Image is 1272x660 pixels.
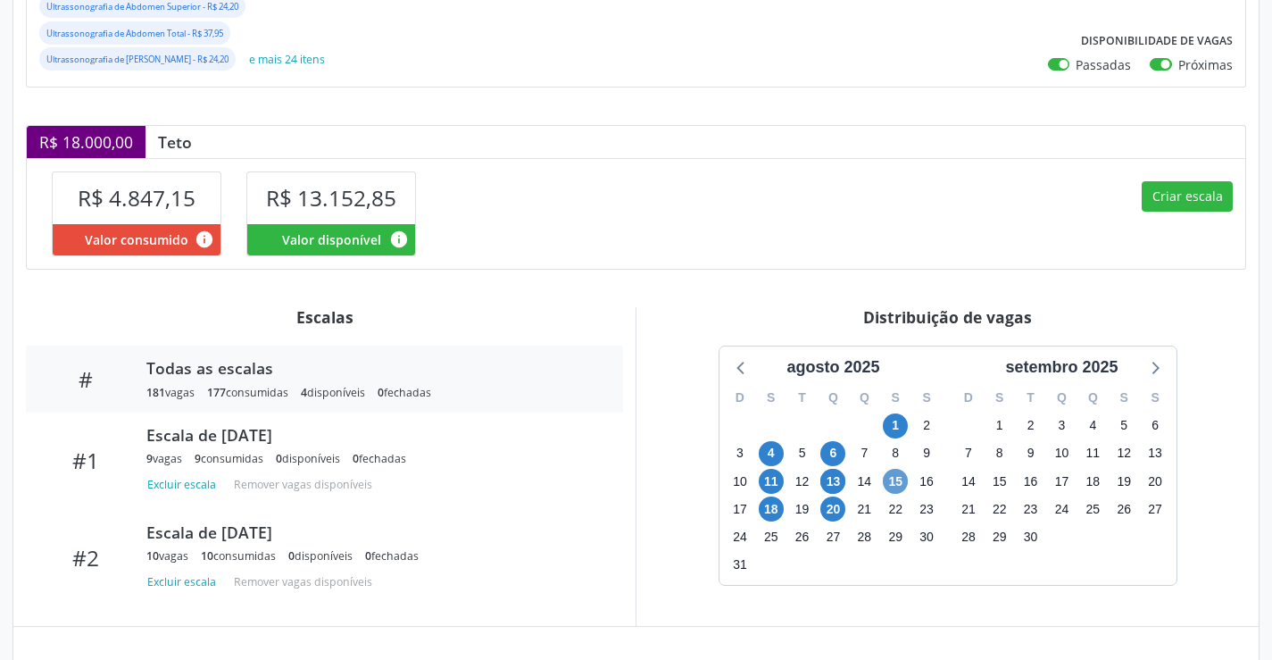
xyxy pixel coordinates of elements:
[207,385,226,400] span: 177
[1046,384,1077,412] div: Q
[288,548,353,564] div: disponíveis
[266,183,396,213] span: R$ 13.152,85
[146,385,165,400] span: 181
[301,385,307,400] span: 4
[201,548,276,564] div: consumidas
[353,451,406,466] div: fechadas
[914,414,939,439] span: sábado, 2 de agosto de 2025
[1077,384,1109,412] div: Q
[880,384,911,412] div: S
[146,522,598,542] div: Escala de [DATE]
[1018,497,1043,522] span: terça-feira, 23 de setembro de 2025
[282,230,381,249] span: Valor disponível
[46,1,238,13] small: Ultrassonografia de Abdomen Superior - R$ 24,20
[953,384,985,412] div: D
[1018,414,1043,439] span: terça-feira, 2 de setembro de 2025
[883,524,908,549] span: sexta-feira, 29 de agosto de 2025
[1109,384,1140,412] div: S
[1111,469,1136,494] span: sexta-feira, 19 de setembro de 2025
[790,469,815,494] span: terça-feira, 12 de agosto de 2025
[914,441,939,466] span: sábado, 9 de agosto de 2025
[276,451,282,466] span: 0
[984,384,1015,412] div: S
[820,497,845,522] span: quarta-feira, 20 de agosto de 2025
[883,497,908,522] span: sexta-feira, 22 de agosto de 2025
[1080,469,1105,494] span: quinta-feira, 18 de setembro de 2025
[914,469,939,494] span: sábado, 16 de agosto de 2025
[146,425,598,445] div: Escala de [DATE]
[195,451,201,466] span: 9
[759,441,784,466] span: segunda-feira, 4 de agosto de 2025
[759,524,784,549] span: segunda-feira, 25 de agosto de 2025
[201,548,213,564] span: 10
[820,524,845,549] span: quarta-feira, 27 de agosto de 2025
[1049,497,1074,522] span: quarta-feira, 24 de setembro de 2025
[1018,469,1043,494] span: terça-feira, 16 de setembro de 2025
[914,497,939,522] span: sábado, 23 de agosto de 2025
[820,469,845,494] span: quarta-feira, 13 de agosto de 2025
[786,384,818,412] div: T
[353,451,359,466] span: 0
[38,366,134,392] div: #
[146,570,223,594] button: Excluir escala
[145,132,204,152] div: Teto
[1049,469,1074,494] span: quarta-feira, 17 de setembro de 2025
[818,384,849,412] div: Q
[146,548,188,564] div: vagas
[1080,414,1105,439] span: quinta-feira, 4 de setembro de 2025
[998,355,1125,380] div: setembro 2025
[146,385,195,400] div: vagas
[146,358,598,378] div: Todas as escalas
[883,414,908,439] span: sexta-feira, 1 de agosto de 2025
[790,441,815,466] span: terça-feira, 5 de agosto de 2025
[852,524,877,549] span: quinta-feira, 28 de agosto de 2025
[725,384,756,412] div: D
[956,469,981,494] span: domingo, 14 de setembro de 2025
[987,441,1012,466] span: segunda-feira, 8 de setembro de 2025
[1018,524,1043,549] span: terça-feira, 30 de setembro de 2025
[207,385,288,400] div: consumidas
[956,524,981,549] span: domingo, 28 de setembro de 2025
[46,54,229,65] small: Ultrassonografia de [PERSON_NAME] - R$ 24,20
[46,28,223,39] small: Ultrassonografia de Abdomen Total - R$ 37,95
[649,307,1246,327] div: Distribuição de vagas
[956,441,981,466] span: domingo, 7 de setembro de 2025
[790,524,815,549] span: terça-feira, 26 de agosto de 2025
[779,355,886,380] div: agosto 2025
[987,414,1012,439] span: segunda-feira, 1 de setembro de 2025
[146,548,159,564] span: 10
[195,230,214,249] i: Valor consumido por agendamentos feitos para este serviço
[883,441,908,466] span: sexta-feira, 8 de agosto de 2025
[1049,414,1074,439] span: quarta-feira, 3 de setembro de 2025
[727,441,752,466] span: domingo, 3 de agosto de 2025
[1049,441,1074,466] span: quarta-feira, 10 de setembro de 2025
[914,524,939,549] span: sábado, 30 de agosto de 2025
[38,447,134,473] div: #1
[242,47,332,71] button: e mais 24 itens
[911,384,943,412] div: S
[1143,414,1168,439] span: sábado, 6 de setembro de 2025
[727,497,752,522] span: domingo, 17 de agosto de 2025
[1015,384,1046,412] div: T
[276,451,340,466] div: disponíveis
[1081,28,1233,55] label: Disponibilidade de vagas
[849,384,880,412] div: Q
[85,230,188,249] span: Valor consumido
[759,497,784,522] span: segunda-feira, 18 de agosto de 2025
[727,524,752,549] span: domingo, 24 de agosto de 2025
[987,497,1012,522] span: segunda-feira, 22 de setembro de 2025
[26,307,623,327] div: Escalas
[365,548,419,564] div: fechadas
[1080,497,1105,522] span: quinta-feira, 25 de setembro de 2025
[1080,441,1105,466] span: quinta-feira, 11 de setembro de 2025
[987,524,1012,549] span: segunda-feira, 29 de setembro de 2025
[78,183,195,213] span: R$ 4.847,15
[1111,497,1136,522] span: sexta-feira, 26 de setembro de 2025
[1140,384,1171,412] div: S
[1143,441,1168,466] span: sábado, 13 de setembro de 2025
[852,469,877,494] span: quinta-feira, 14 de agosto de 2025
[389,230,409,249] i: Valor disponível para agendamentos feitos para este serviço
[852,497,877,522] span: quinta-feira, 21 de agosto de 2025
[378,385,431,400] div: fechadas
[1018,441,1043,466] span: terça-feira, 9 de setembro de 2025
